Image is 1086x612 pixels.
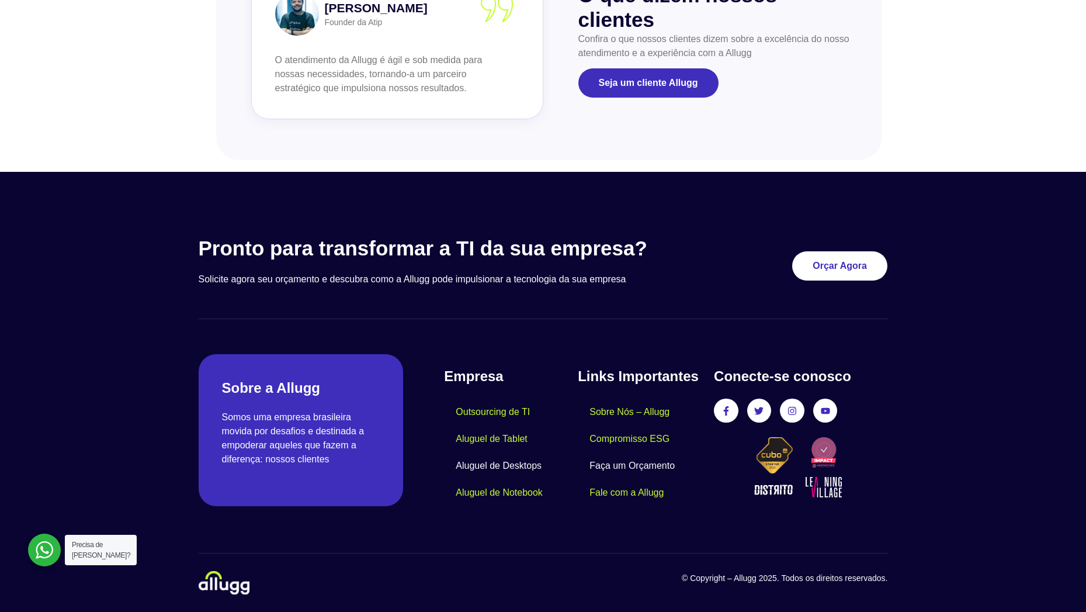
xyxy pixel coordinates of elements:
[599,78,698,88] span: Seja um cliente Allugg
[578,366,702,387] h4: Links Importantes
[275,53,513,95] p: O atendimento da Allugg é ágil e sob medida para nossas necessidades, tornando-a um parceiro estr...
[218,97,240,106] span: Cargo
[543,572,888,585] p: © Copyright – Allugg 2025. Todos os direitos reservados.
[72,541,130,559] span: Precisa de [PERSON_NAME]?
[792,251,887,281] a: Orçar Agora
[222,378,380,399] h2: Sobre a Allugg
[444,426,539,452] a: Aluguel de Tablet
[444,479,554,506] a: Aluguel de Notebook
[813,261,867,271] span: Orçar Agora
[199,571,249,594] img: locacao-de-equipamentos-allugg-logo
[218,1,260,11] span: Sobrenome
[218,145,280,154] span: Tipo de Empresa
[324,16,427,29] p: Founder da Atip
[578,32,853,60] p: Confira o que nossos clientes dizem sobre a excelência do nosso atendimento e a experiência com a...
[444,399,578,506] nav: Menu
[578,426,681,452] a: Compromisso ESG
[222,410,380,466] p: Somos uma empresa brasileira movida por desafios e destinada a empoderar aqueles que fazem a dife...
[218,193,287,202] span: Tempo de Locação
[444,452,553,479] a: Aluguel de Desktops
[578,479,675,506] a: Fale com a Allugg
[578,452,686,479] a: Faça um Orçamento
[444,366,578,387] h4: Empresa
[218,49,290,58] span: Número de telefone
[578,68,719,98] a: Seja um cliente Allugg
[578,399,681,426] a: Sobre Nós – Allugg
[714,366,887,387] h4: Conecte-se conosco
[199,236,702,261] h3: Pronto para transformar a TI da sua empresa?
[199,272,702,286] p: Solicite agora seu orçamento e descubra como a Allugg pode impulsionar a tecnologia da sua empresa
[444,399,542,426] a: Outsourcing de TI
[578,399,702,506] nav: Menu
